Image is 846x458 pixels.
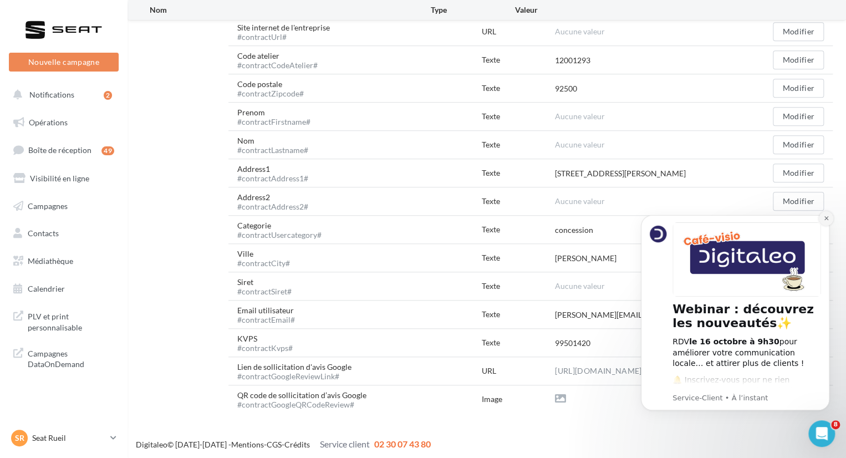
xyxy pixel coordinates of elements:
[482,167,555,179] div: Texte
[237,50,327,69] div: Code atelier
[237,107,319,126] div: Prenom
[237,316,295,324] div: #contractEmail#
[30,174,89,183] span: Visibilité en ligne
[237,277,300,296] div: Siret
[28,309,114,333] span: PLV et print personnalisable
[104,91,112,100] div: 2
[237,192,317,211] div: Address2
[7,304,121,337] a: PLV et print personnalisable
[831,420,840,429] span: 8
[237,118,310,126] div: #contractFirstname#
[482,224,555,235] div: Texte
[237,248,299,267] div: Ville
[773,50,824,69] button: Modifier
[555,27,605,36] span: Aucune valeur
[7,195,121,218] a: Campagnes
[32,432,106,444] p: Seat Rueil
[237,62,318,69] div: #contractCodeAtelier#
[624,201,846,452] iframe: Intercom notifications message
[555,225,593,236] div: concession
[237,164,317,182] div: Address1
[237,401,366,409] div: #contractGoogleQRCodeReview#
[320,439,370,449] span: Service client
[482,252,555,263] div: Texte
[482,139,555,150] div: Texte
[237,231,322,239] div: #contractUsercategory#
[555,55,590,66] div: 12001293
[374,439,431,449] span: 02 30 07 43 80
[9,428,119,449] a: SR Seat Rueil
[237,146,308,154] div: #contractLastname#
[237,373,351,380] div: #contractGoogleReviewLink#
[482,54,555,65] div: Texte
[482,309,555,320] div: Texte
[237,33,330,41] div: #contractUrl#
[136,440,431,449] span: © [DATE]-[DATE] - - -
[237,362,360,380] div: Lien de sollicitation d'avis Google
[773,79,824,98] button: Modifier
[555,83,577,94] div: 92500
[284,440,310,449] a: Crédits
[29,90,74,99] span: Notifications
[7,111,121,134] a: Opérations
[555,364,641,378] a: [URL][DOMAIN_NAME]
[555,168,686,179] div: [STREET_ADDRESS][PERSON_NAME]
[150,4,431,16] div: Nom
[267,440,282,449] a: CGS
[7,222,121,245] a: Contacts
[431,4,515,16] div: Type
[237,135,317,154] div: Nom
[555,111,605,121] span: Aucune valeur
[15,432,24,444] span: SR
[237,90,304,98] div: #contractZipcode#
[237,259,290,267] div: #contractCity#
[237,175,308,182] div: #contractAddress1#
[237,203,308,211] div: #contractAddress2#
[28,228,59,238] span: Contacts
[482,83,555,94] div: Texte
[7,138,121,162] a: Boîte de réception49
[555,281,605,291] span: Aucune valeur
[773,164,824,182] button: Modifier
[555,196,605,206] span: Aucune valeur
[555,309,747,320] div: [PERSON_NAME][EMAIL_ADDRESS][DOMAIN_NAME]
[7,83,116,106] button: Notifications 2
[555,253,616,264] div: [PERSON_NAME]
[237,288,292,296] div: #contractSiret#
[7,342,121,374] a: Campagnes DataOnDemand
[237,22,339,41] div: Site internet de l'entreprise
[7,250,121,273] a: Médiathèque
[773,135,824,154] button: Modifier
[237,333,302,352] div: KVPS
[773,22,824,41] button: Modifier
[237,344,293,352] div: #contractKvps#
[555,140,605,149] span: Aucune valeur
[555,338,590,349] div: 99501420
[101,146,114,155] div: 49
[515,4,740,16] div: Valeur
[136,440,167,449] a: Digitaleo
[28,145,91,155] span: Boîte de réception
[237,305,304,324] div: Email utilisateur
[9,53,119,72] button: Nouvelle campagne
[7,167,121,190] a: Visibilité en ligne
[231,440,264,449] a: Mentions
[28,256,73,266] span: Médiathèque
[482,394,555,405] div: Image
[808,420,835,447] iframe: Intercom live chat
[7,277,121,301] a: Calendrier
[482,281,555,292] div: Texte
[237,220,330,239] div: Categorie
[482,196,555,207] div: Texte
[28,346,114,370] span: Campagnes DataOnDemand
